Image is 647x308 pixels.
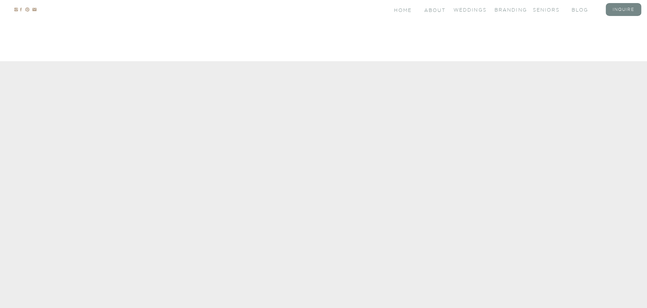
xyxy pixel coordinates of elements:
a: seniors [533,6,560,12]
a: inquire [610,6,637,12]
a: Weddings [453,6,481,12]
a: Home [394,7,413,13]
a: About [424,7,445,13]
a: blog [572,6,599,12]
a: branding [495,6,522,12]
